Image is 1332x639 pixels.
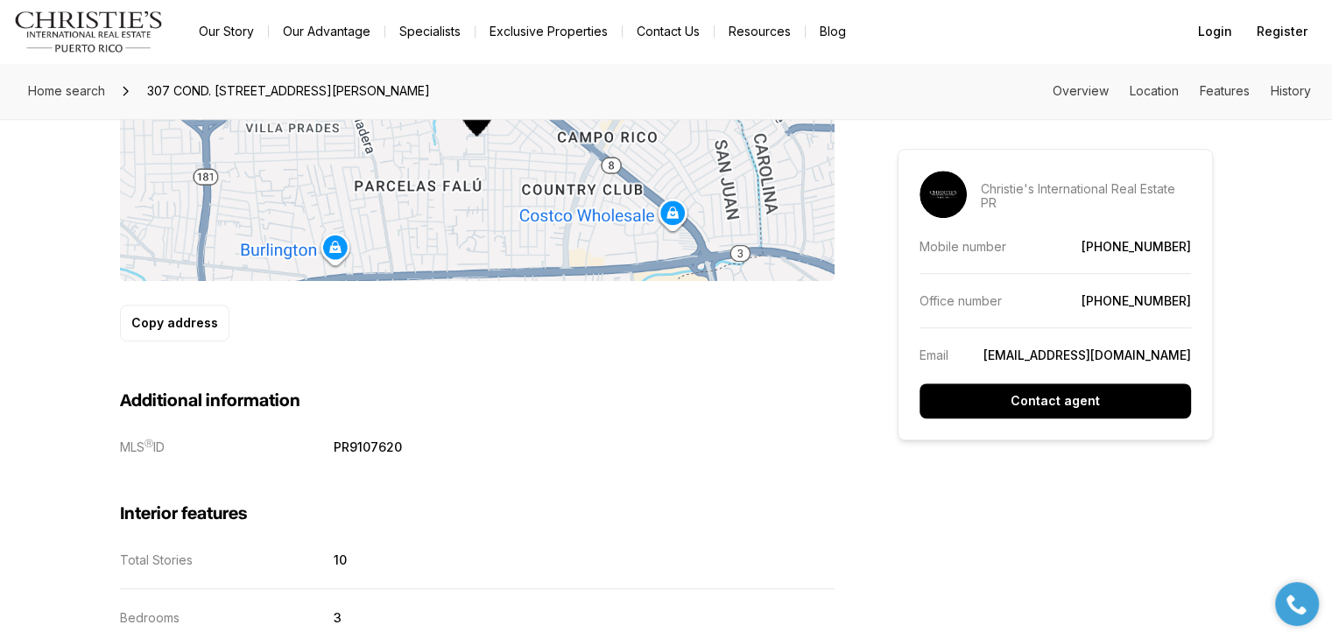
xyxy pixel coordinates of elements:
p: Email [920,348,948,362]
a: Our Advantage [269,19,384,44]
button: Contact agent [920,383,1191,418]
button: Register [1246,14,1318,49]
p: 3 [334,610,342,625]
p: Bedrooms [120,610,180,625]
p: PR9107620 [334,439,402,454]
a: [PHONE_NUMBER] [1082,239,1191,254]
a: Exclusive Properties [476,19,622,44]
span: Register [1257,25,1307,39]
p: Total Stories [120,552,193,567]
a: Our Story [185,19,268,44]
p: Contact agent [1011,394,1100,408]
img: logo [14,11,164,53]
button: Copy address [120,305,229,341]
nav: Page section menu [1053,84,1311,98]
a: Skip to: Features [1200,83,1250,98]
p: Office number [920,293,1002,308]
a: [EMAIL_ADDRESS][DOMAIN_NAME] [983,348,1191,362]
button: Contact Us [623,19,714,44]
a: Blog [806,19,860,44]
a: [PHONE_NUMBER] [1082,293,1191,308]
span: Login [1198,25,1232,39]
a: Skip to: Overview [1053,83,1109,98]
p: Copy address [131,316,218,330]
a: Home search [21,77,112,105]
h3: Interior features [120,503,835,524]
a: Specialists [385,19,475,44]
a: Skip to: History [1271,83,1311,98]
a: Resources [715,19,805,44]
a: Skip to: Location [1130,83,1179,98]
h3: Additional information [120,390,835,411]
p: MLS ID [120,439,165,454]
img: Map of 307 COND. LOS ALMENDROS PLAZA II #2, SAN JUAN PR, 00924 [120,22,835,281]
p: Christie's International Real Estate PR [981,182,1191,210]
p: Mobile number [920,239,1006,254]
button: Login [1188,14,1243,49]
span: 307 COND. [STREET_ADDRESS][PERSON_NAME] [140,77,437,105]
p: 10 [334,552,347,567]
span: Ⓡ [144,438,153,448]
span: Home search [28,83,105,98]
